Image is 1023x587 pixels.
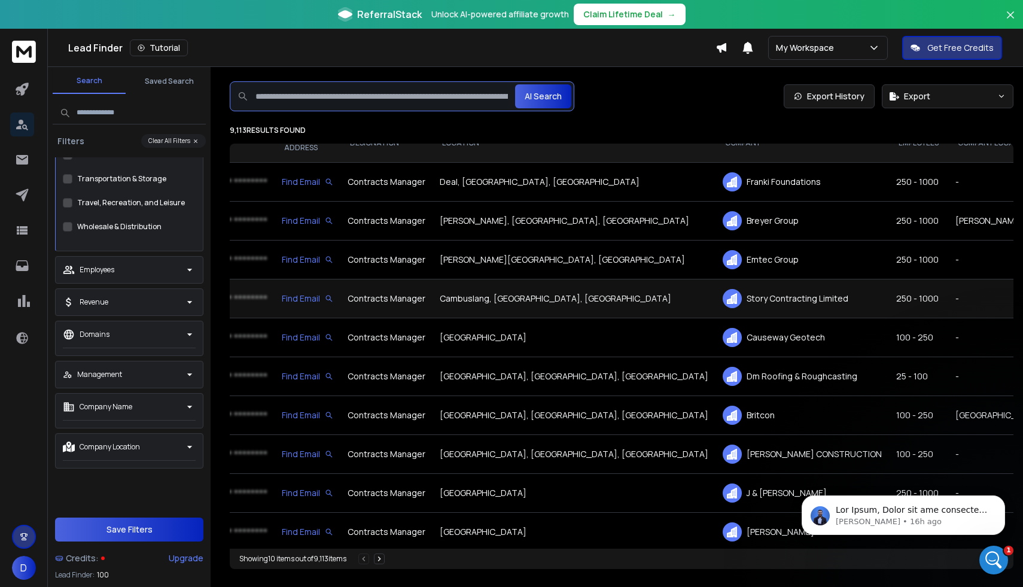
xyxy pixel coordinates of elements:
div: Emtec Group [723,250,882,269]
p: Unlock AI-powered affiliate growth [431,8,569,20]
span: 100 [97,570,109,580]
span: ReferralStack [357,7,422,22]
div: Causeway Geotech [723,328,882,347]
p: Message from Rohan, sent 16h ago [52,46,206,57]
td: Contracts Manager [340,396,433,435]
td: [PERSON_NAME][GEOGRAPHIC_DATA], [GEOGRAPHIC_DATA] [433,241,716,279]
td: Contracts Manager [340,202,433,241]
th: NAME [191,124,275,163]
div: Leveraging Spintax for Email Customization [25,338,200,363]
div: Find Email [282,331,333,343]
span: Lor Ipsum, Dolor sit ame consecte adi eli sed doeiu t incidi UtlabOreet dolo. M aliquaenim admini... [52,35,204,461]
span: Help [190,403,209,412]
span: → [668,8,676,20]
th: DESIGNATION [340,124,433,163]
td: 250 - 1000 [889,202,948,241]
th: LOCATION [433,124,716,163]
div: Breyer Group [723,211,882,230]
div: Find Email [282,409,333,421]
div: Find Email [282,254,333,266]
td: [GEOGRAPHIC_DATA] [433,474,716,513]
div: Showing 10 items out of 9,113 items [239,554,346,564]
div: Find Email [282,526,333,538]
a: Export History [784,84,875,108]
label: Wholesale & Distribution [77,222,162,232]
span: Home [26,403,53,412]
td: Contracts Manager [340,435,433,474]
td: Contracts Manager [340,474,433,513]
p: Company Location [80,442,140,452]
td: [GEOGRAPHIC_DATA], [GEOGRAPHIC_DATA], [GEOGRAPHIC_DATA] [433,357,716,396]
p: Company Name [80,402,132,412]
td: 250 - 1000 [889,279,948,318]
div: Find Email [282,293,333,305]
div: Navigating Advanced Campaign Options in ReachInbox [17,299,222,333]
button: Help [160,373,239,421]
div: Story Contracting Limited [723,289,882,308]
div: Optimizing Warmup Settings in ReachInbox [17,264,222,299]
th: EMAIL ADDRESS [275,124,340,163]
td: 25 - 100 [889,357,948,396]
p: Domains [80,330,109,339]
div: [PERSON_NAME] Construction [723,522,882,542]
div: • 16h ago [125,201,164,214]
td: Contracts Manager [340,357,433,396]
td: Contracts Manager [340,241,433,279]
div: Dm Roofing & Roughcasting [723,367,882,386]
span: Messages [99,403,141,412]
img: logo [24,25,104,40]
div: Recent message [25,171,215,184]
div: Leveraging Spintax for Email Customization [17,333,222,368]
th: EMPLOYEES [889,124,948,163]
iframe: Intercom notifications message [784,470,1023,555]
div: J & [PERSON_NAME] [723,483,882,503]
div: Close [206,19,227,41]
p: Get Free Credits [927,42,994,54]
td: Contracts Manager [340,279,433,318]
div: Britcon [723,406,882,425]
td: Contracts Manager [340,163,433,202]
label: Travel, Recreation, and Leisure [77,198,185,208]
p: Employees [80,265,114,275]
td: 100 - 250 [889,435,948,474]
td: 250 - 1000 [889,241,948,279]
button: D [12,556,36,580]
label: Transportation & Storage [77,174,166,184]
p: My Workspace [776,42,839,54]
p: Management [77,370,122,379]
button: Close banner [1003,7,1018,36]
span: Export [904,90,930,102]
td: [PERSON_NAME], [GEOGRAPHIC_DATA], [GEOGRAPHIC_DATA] [433,202,716,241]
div: Recent messageProfile image for RohanLor Ipsum, Dolor sit ame consecte adi eli sed doeiu t incidi... [12,161,227,224]
button: Get Free Credits [902,36,1002,60]
button: Saved Search [133,69,206,93]
div: Optimizing Warmup Settings in ReachInbox [25,269,200,294]
a: Credits:Upgrade [55,546,203,570]
div: Lead Finder [68,39,716,56]
h3: Filters [53,135,89,147]
button: AI Search [515,84,571,108]
p: Revenue [80,297,108,307]
div: Profile image for RohanLor Ipsum, Dolor sit ame consecte adi eli sed doeiu t incidi UtlabOreet do... [13,179,227,223]
div: Find Email [282,487,333,499]
td: [GEOGRAPHIC_DATA], [GEOGRAPHIC_DATA], [GEOGRAPHIC_DATA] [433,396,716,435]
span: Search for help [25,241,97,254]
div: Franki Foundations [723,172,882,191]
p: How can we assist you [DATE]? [24,105,215,146]
button: Search for help [17,235,222,259]
div: [PERSON_NAME] CONSTRUCTION [723,445,882,464]
button: Search [53,69,126,94]
div: Find Email [282,215,333,227]
span: 1 [1004,546,1013,555]
td: [GEOGRAPHIC_DATA] [433,513,716,552]
img: Profile image for Rohan [25,189,48,213]
td: Contracts Manager [340,513,433,552]
div: Find Email [282,176,333,188]
p: Lead Finder: [55,570,95,580]
button: Clear All Filters [141,134,206,148]
div: [PERSON_NAME] [53,201,123,214]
